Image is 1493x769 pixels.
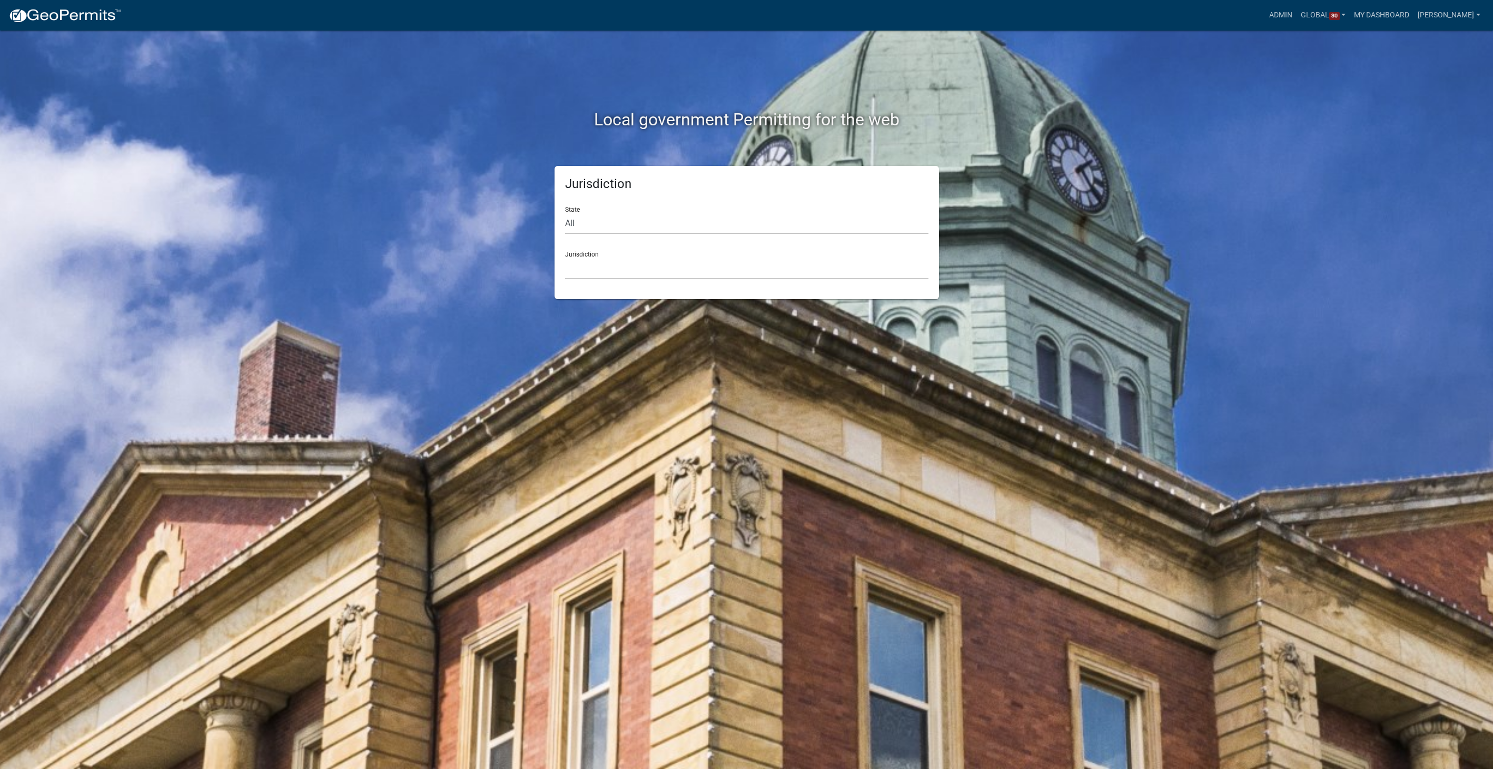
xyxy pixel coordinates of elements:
[565,176,928,192] h5: Jurisdiction
[1413,5,1485,25] a: [PERSON_NAME]
[1265,5,1297,25] a: Admin
[1297,5,1350,25] a: Global30
[1350,5,1413,25] a: My Dashboard
[1329,12,1340,21] span: 30
[454,110,1039,130] h2: Local government Permitting for the web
